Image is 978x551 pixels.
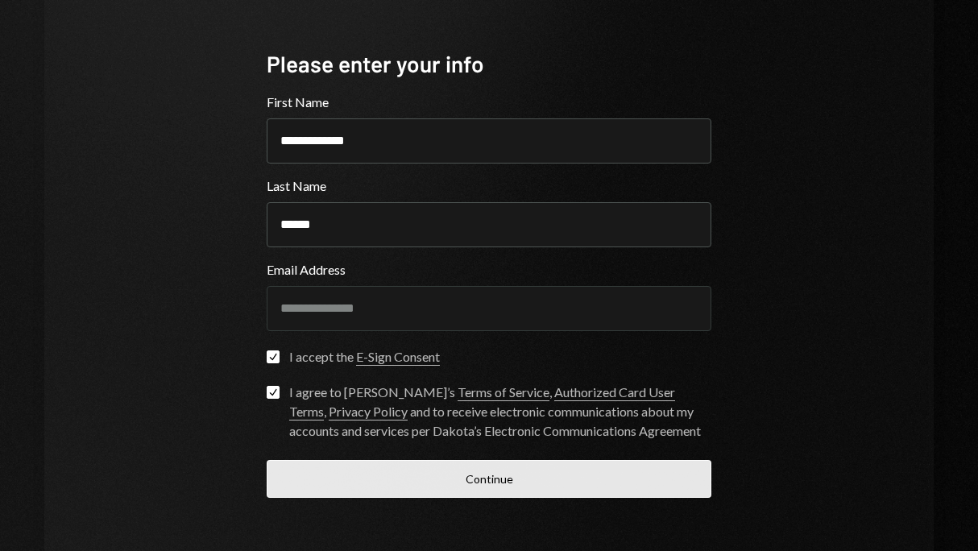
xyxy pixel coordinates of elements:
[267,260,711,280] label: Email Address
[356,349,440,366] a: E-Sign Consent
[267,350,280,363] button: I accept the E-Sign Consent
[329,404,408,420] a: Privacy Policy
[289,347,440,367] div: I accept the
[267,386,280,399] button: I agree to [PERSON_NAME]’s Terms of Service, Authorized Card User Terms, Privacy Policy and to re...
[458,384,549,401] a: Terms of Service
[267,176,711,196] label: Last Name
[267,460,711,498] button: Continue
[267,48,711,80] div: Please enter your info
[267,93,711,112] label: First Name
[289,384,675,420] a: Authorized Card User Terms
[289,383,711,441] div: I agree to [PERSON_NAME]’s , , and to receive electronic communications about my accounts and ser...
